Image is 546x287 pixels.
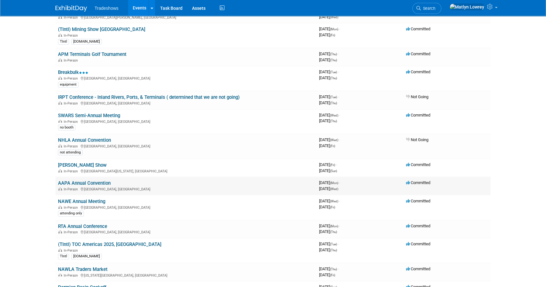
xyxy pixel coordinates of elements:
span: (Fri) [330,273,335,277]
div: TIntl [58,254,69,259]
span: (Mon) [330,224,338,228]
span: (Thu) [330,76,337,80]
span: (Tue) [330,242,337,246]
span: (Fri) [330,206,335,209]
span: (Thu) [330,101,337,105]
span: [DATE] [319,57,337,62]
img: In-Person Event [58,273,62,277]
div: [GEOGRAPHIC_DATA][US_STATE], [GEOGRAPHIC_DATA] [58,168,314,173]
a: NHLA Annual Convention [58,137,111,143]
div: [GEOGRAPHIC_DATA], [GEOGRAPHIC_DATA] [58,119,314,124]
span: (Mon) [330,27,338,31]
span: [DATE] [319,15,338,19]
a: NAWE Annual Meeting [58,199,105,204]
span: (Thu) [330,230,337,234]
span: (Thu) [330,52,337,56]
span: Committed [406,27,430,31]
span: [DATE] [319,199,340,203]
a: APM Terminals Golf Tournament [58,51,126,57]
span: - [339,199,340,203]
span: In-Person [64,273,80,278]
span: [DATE] [319,248,337,252]
span: (Fri) [330,163,335,167]
span: Tradeshows [95,6,119,11]
span: (Wed) [330,200,338,203]
span: [DATE] [319,75,337,80]
span: In-Person [64,120,80,124]
span: [DATE] [319,94,339,99]
img: In-Person Event [58,58,62,62]
div: [GEOGRAPHIC_DATA], [GEOGRAPHIC_DATA] [58,186,314,191]
a: IRPT Conference - Inland Rivers, Ports, & Terminals ( determined that we are not going) [58,94,240,100]
a: RTA Annual Conference [58,224,107,229]
a: Breakbulk [58,69,88,75]
span: [DATE] [319,180,340,185]
span: In-Person [64,248,80,253]
span: [DATE] [319,186,338,191]
span: [DATE] [319,113,340,117]
div: [US_STATE][GEOGRAPHIC_DATA], [GEOGRAPHIC_DATA] [58,272,314,278]
span: - [339,27,340,31]
span: In-Person [64,15,80,20]
span: (Thu) [330,267,337,271]
div: equipment [58,82,78,87]
span: - [336,162,337,167]
a: (TIntl) TOC Americas 2025, [GEOGRAPHIC_DATA] [58,242,161,247]
div: attending only [58,211,84,216]
div: [DOMAIN_NAME] [71,254,102,259]
img: In-Person Event [58,248,62,252]
span: Search [421,6,435,11]
span: [DATE] [319,229,337,234]
span: [DATE] [319,205,335,209]
span: In-Person [64,101,80,105]
img: In-Person Event [58,187,62,190]
span: Committed [406,69,430,74]
div: no booth [58,125,75,130]
div: [GEOGRAPHIC_DATA][PERSON_NAME], [GEOGRAPHIC_DATA] [58,15,314,20]
span: (Sun) [330,169,337,173]
a: SWARS Semi-Annual Meeting [58,113,120,118]
img: In-Person Event [58,120,62,123]
span: - [338,266,339,271]
span: (Fri) [330,144,335,148]
span: (Mon) [330,181,338,185]
span: Committed [406,199,430,203]
a: (TIntl) Mining Show [GEOGRAPHIC_DATA] [58,27,145,32]
span: Committed [406,224,430,228]
div: TIntl [58,39,69,45]
img: In-Person Event [58,206,62,209]
span: - [339,180,340,185]
span: Committed [406,162,430,167]
span: In-Person [64,230,80,234]
img: In-Person Event [58,169,62,172]
span: [DATE] [319,118,337,123]
span: [DATE] [319,100,337,105]
span: [DATE] [319,143,335,148]
span: (Wed) [330,15,338,19]
span: [DATE] [319,224,340,228]
span: (Wed) [330,187,338,191]
span: (Tue) [330,95,337,99]
div: [GEOGRAPHIC_DATA], [GEOGRAPHIC_DATA] [58,100,314,105]
img: In-Person Event [58,33,62,37]
span: Committed [406,242,430,246]
span: Committed [406,51,430,56]
span: [DATE] [319,137,340,142]
a: Search [412,3,441,14]
span: [DATE] [319,69,339,74]
span: (Wed) [330,114,338,117]
span: - [338,51,339,56]
div: not attending [58,150,83,155]
span: Not Going [406,137,428,142]
span: (Thu) [330,58,337,62]
span: - [338,242,339,246]
span: In-Person [64,206,80,210]
span: - [338,69,339,74]
span: [DATE] [319,51,339,56]
span: In-Person [64,33,80,38]
div: [GEOGRAPHIC_DATA], [GEOGRAPHIC_DATA] [58,75,314,81]
img: Matlyn Lowrey [450,3,485,10]
img: In-Person Event [58,101,62,105]
div: [DOMAIN_NAME] [71,39,102,45]
span: In-Person [64,58,80,63]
